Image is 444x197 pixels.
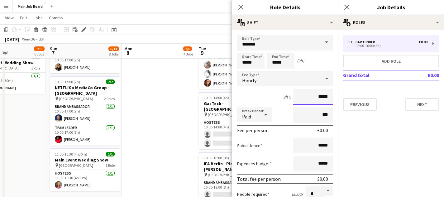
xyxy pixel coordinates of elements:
[106,79,115,84] span: 2/2
[199,101,269,112] h3: GasTech - [GEOGRAPHIC_DATA]
[343,98,377,111] button: Previous
[55,79,80,84] span: 10:00-17:00 (7h)
[237,191,270,197] label: People required
[33,15,43,21] span: Jobs
[5,36,19,42] div: [DATE]
[419,40,427,44] div: £0.00
[106,152,115,156] span: 1/1
[317,127,328,133] div: £0.00
[108,46,119,51] span: 8/13
[338,3,444,11] h3: Job Details
[50,52,120,73] app-card-role: Team Leader1/110:00-17:00 (7h)[PERSON_NAME]
[242,77,256,84] span: Hourly
[297,58,304,64] div: (9h)
[348,40,356,44] div: 1 x
[124,46,132,51] span: Mon
[317,176,328,182] div: £0.00
[199,161,269,172] h3: IFA Berlin - Plant With [PERSON_NAME]
[204,156,229,160] span: 10:00-18:00 (8h)
[34,46,45,51] span: 7/11
[184,52,193,56] div: 4 Jobs
[31,14,45,22] a: Jobs
[292,191,303,197] div: £0.00 x
[405,98,439,111] button: Next
[49,15,63,21] span: Comms
[31,66,40,70] span: 1 Role
[199,50,269,89] app-card-role: Hostess3/309:30-17:00 (7h30m)[PERSON_NAME][PERSON_NAME][PERSON_NAME]
[50,157,120,163] h3: Main Event Wedding Show
[109,52,119,56] div: 8 Jobs
[198,49,206,56] span: 9
[50,103,120,124] app-card-role: Brand Ambassador1/110:00-17:00 (7h)[PERSON_NAME]
[323,186,333,195] button: Increase
[208,112,255,117] span: [GEOGRAPHIC_DATA], [GEOGRAPHIC_DATA]
[348,44,427,47] div: 08:00-16:00 (8h)
[232,15,338,30] div: Shift
[55,152,87,156] span: 11:00-15:30 (4h30m)
[34,52,44,56] div: 6 Jobs
[59,163,93,168] span: [GEOGRAPHIC_DATA]
[242,113,251,120] span: Paid
[343,55,439,67] button: Add role
[50,148,120,191] app-job-card: 11:00-15:30 (4h30m)1/1Main Event Wedding Show [GEOGRAPHIC_DATA]1 RoleHostess1/111:00-15:30 (4h30m...
[199,119,269,149] app-card-role: Hostess0/210:00-14:00 (4h)
[2,14,16,22] a: View
[13,0,48,12] button: Main Job Board
[409,70,439,80] td: £0.00
[50,170,120,191] app-card-role: Hostess1/111:00-15:30 (4h30m)[PERSON_NAME]
[17,14,30,22] a: Edit
[50,76,120,146] app-job-card: 10:00-17:00 (7h)2/2NETFLIX x MediaCo Group - [GEOGRAPHIC_DATA] [GEOGRAPHIC_DATA]2 RolesBrand Amba...
[59,96,93,101] span: [GEOGRAPHIC_DATA]
[199,46,206,51] span: Tue
[21,37,36,41] span: Week 36
[5,15,14,21] span: View
[232,3,338,11] h3: Role Details
[50,46,57,51] span: Sun
[49,49,57,56] span: 7
[39,37,45,41] div: BST
[237,143,262,148] label: Subsistence
[199,28,269,89] app-job-card: 09:30-17:00 (7h30m)3/3IMHX NEC [GEOGRAPHIC_DATA]1 RoleHostess3/309:30-17:00 (7h30m)[PERSON_NAME][...
[237,127,269,133] div: Fee per person
[50,124,120,146] app-card-role: Team Leader1/110:00-17:00 (7h)[PERSON_NAME]
[50,85,120,96] h3: NETFLIX x MediaCo Group - [GEOGRAPHIC_DATA]
[199,92,269,149] app-job-card: 10:00-14:00 (4h)0/2GasTech - [GEOGRAPHIC_DATA] [GEOGRAPHIC_DATA], [GEOGRAPHIC_DATA]1 RoleHostess0...
[183,46,192,51] span: 2/6
[106,163,115,168] span: 1 Role
[237,161,272,166] label: Expenses budget
[356,40,378,44] div: Bartender
[46,14,65,22] a: Comms
[237,176,281,182] div: Total fee per person
[283,94,291,100] div: 9h x
[343,70,409,80] td: Grand total
[20,15,27,21] span: Edit
[208,172,255,177] span: [GEOGRAPHIC_DATA], [GEOGRAPHIC_DATA]
[338,15,444,30] div: Roles
[123,49,132,56] span: 8
[104,96,115,101] span: 2 Roles
[204,95,229,100] span: 10:00-14:00 (4h)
